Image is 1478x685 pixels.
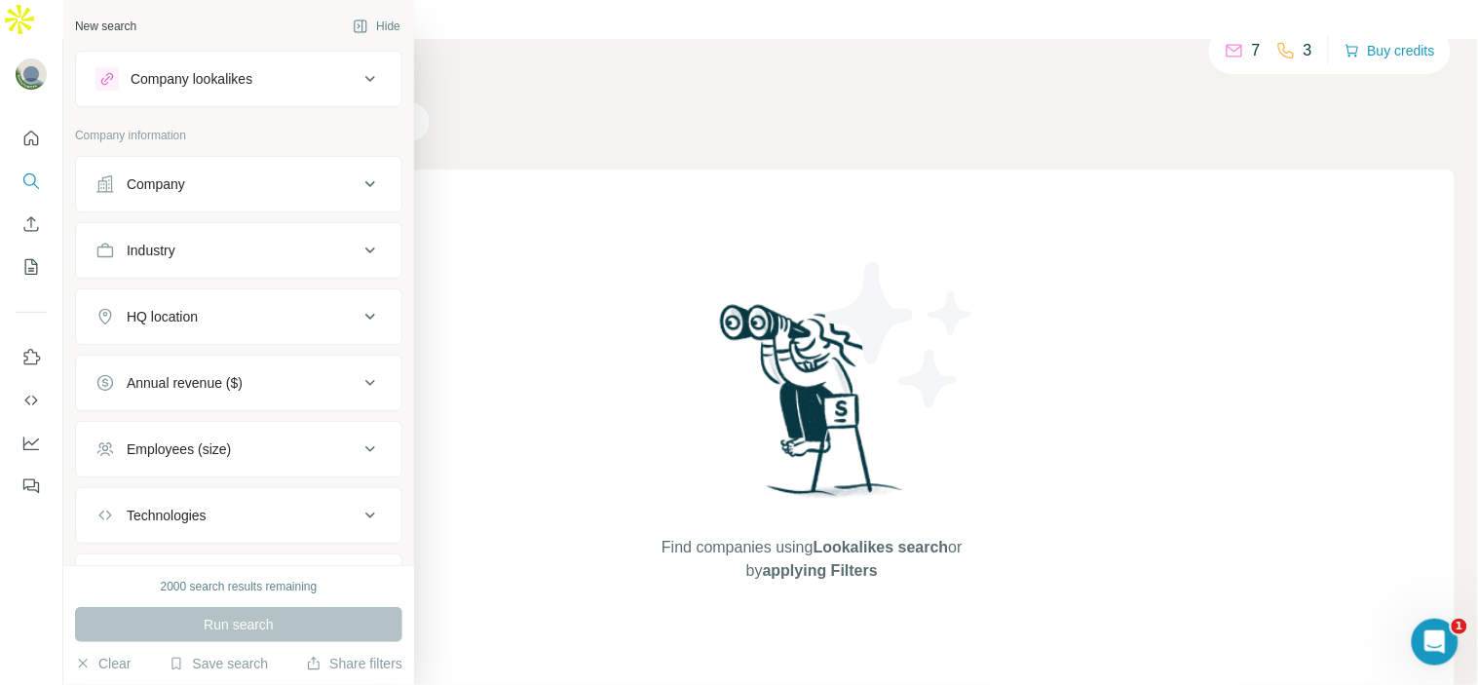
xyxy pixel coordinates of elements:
[306,654,402,673] button: Share filters
[75,654,131,673] button: Clear
[16,249,47,285] button: My lists
[76,360,401,406] button: Annual revenue ($)
[1452,619,1467,634] span: 1
[16,340,47,375] button: Use Surfe on LinkedIn
[76,426,401,473] button: Employees (size)
[76,227,401,274] button: Industry
[339,12,414,41] button: Hide
[763,562,878,579] span: applying Filters
[1252,39,1261,62] p: 7
[75,127,402,144] p: Company information
[127,439,231,459] div: Employees (size)
[16,164,47,199] button: Search
[711,299,914,516] img: Surfe Illustration - Woman searching with binoculars
[16,469,47,504] button: Feedback
[16,207,47,242] button: Enrich CSV
[76,558,401,605] button: Keywords
[16,121,47,156] button: Quick start
[76,56,401,102] button: Company lookalikes
[127,307,198,326] div: HQ location
[127,506,207,525] div: Technologies
[16,383,47,418] button: Use Surfe API
[161,578,318,595] div: 2000 search results remaining
[16,426,47,461] button: Dashboard
[1345,37,1435,64] button: Buy credits
[656,536,967,583] span: Find companies using or by
[170,62,1455,90] h4: Search
[127,373,243,393] div: Annual revenue ($)
[75,18,136,35] div: New search
[814,539,949,555] span: Lookalikes search
[813,247,988,423] img: Surfe Illustration - Stars
[16,58,47,90] img: Avatar
[127,241,175,260] div: Industry
[1412,619,1459,666] iframe: Intercom live chat
[76,161,401,208] button: Company
[76,492,401,539] button: Technologies
[1304,39,1312,62] p: 3
[131,69,252,89] div: Company lookalikes
[127,174,185,194] div: Company
[169,654,268,673] button: Save search
[76,293,401,340] button: HQ location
